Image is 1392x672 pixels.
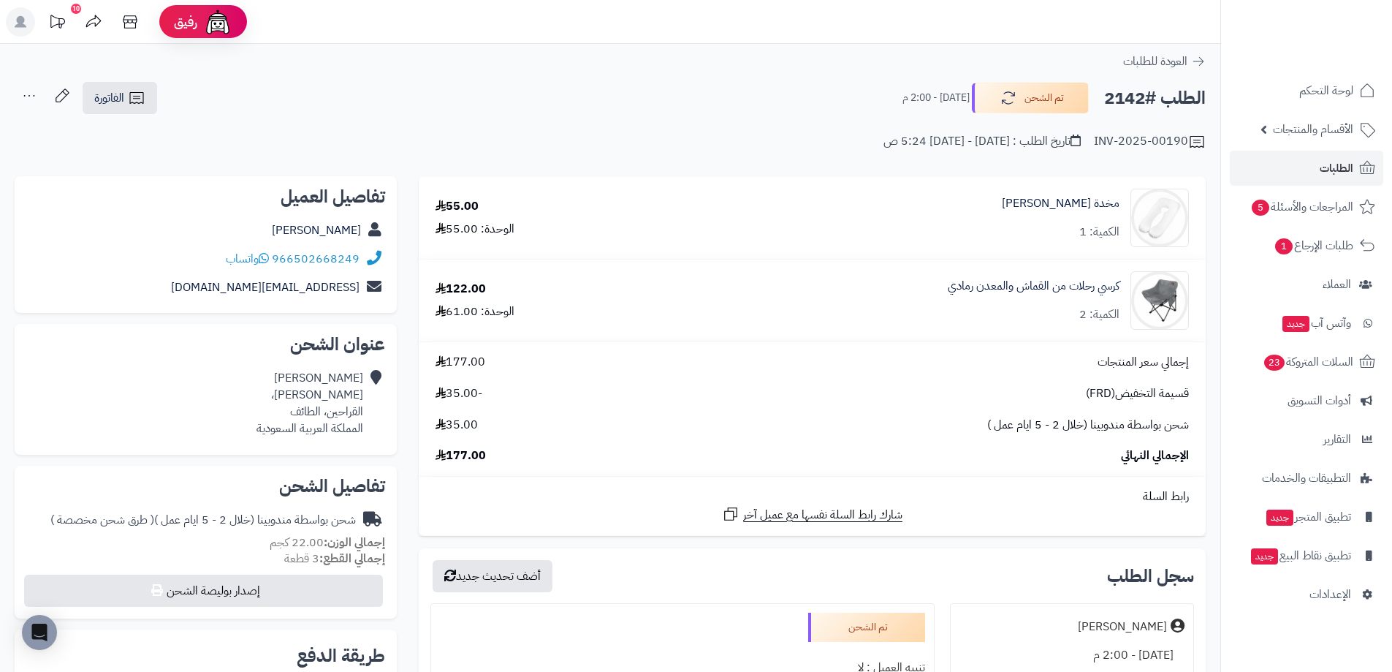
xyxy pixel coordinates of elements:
span: 177.00 [436,354,485,371]
span: 177.00 [436,448,486,464]
span: التقارير [1323,429,1351,450]
h2: الطلب #2142 [1104,83,1206,113]
a: التطبيقات والخدمات [1230,461,1383,496]
div: الكمية: 2 [1079,306,1119,323]
span: جديد [1282,316,1309,332]
div: Open Intercom Messenger [22,615,57,650]
div: [PERSON_NAME] [1078,619,1167,635]
span: تطبيق نقاط البيع [1250,545,1351,566]
a: الفاتورة [83,82,157,114]
span: شحن بواسطة مندوبينا (خلال 2 - 5 ايام عمل ) [987,417,1189,434]
a: المراجعات والأسئلة5 [1230,189,1383,224]
span: الإعدادات [1309,584,1351,605]
small: [DATE] - 2:00 م [902,91,970,105]
a: العملاء [1230,267,1383,302]
div: تاريخ الطلب : [DATE] - [DATE] 5:24 ص [883,133,1081,150]
a: الإعدادات [1230,577,1383,612]
span: تطبيق المتجر [1265,507,1351,527]
span: السلات المتروكة [1263,352,1353,372]
div: تم الشحن [808,613,925,642]
div: الوحدة: 55.00 [436,221,514,238]
div: شحن بواسطة مندوبينا (خلال 2 - 5 ايام عمل ) [50,512,356,529]
h2: تفاصيل الشحن [26,477,385,495]
span: العملاء [1323,274,1351,295]
span: 5 [1252,200,1269,216]
a: [EMAIL_ADDRESS][DOMAIN_NAME] [171,279,360,296]
div: الكمية: 1 [1079,224,1119,241]
span: الطلبات [1320,158,1353,178]
span: لوحة التحكم [1299,80,1353,101]
span: جديد [1266,510,1293,526]
a: مخدة [PERSON_NAME] [1002,195,1119,212]
span: العودة للطلبات [1123,53,1187,70]
span: 23 [1264,355,1285,371]
span: قسيمة التخفيض(FRD) [1086,385,1189,402]
div: 10 [71,4,81,14]
span: التطبيقات والخدمات [1262,468,1351,488]
span: الأقسام والمنتجات [1273,119,1353,140]
div: 122.00 [436,281,486,298]
span: إجمالي سعر المنتجات [1098,354,1189,371]
a: طلبات الإرجاع1 [1230,228,1383,263]
img: 1729941377-1728486934-220106010208-90x90.jpg [1131,189,1188,247]
div: [DATE] - 2:00 م [959,641,1184,670]
a: وآتس آبجديد [1230,306,1383,341]
div: رابط السلة [425,488,1200,505]
a: لوحة التحكم [1230,73,1383,108]
span: شارك رابط السلة نفسها مع عميل آخر [743,507,902,524]
button: إصدار بوليصة الشحن [24,575,383,607]
span: ( طرق شحن مخصصة ) [50,511,154,529]
a: التقارير [1230,422,1383,457]
a: السلات المتروكة23 [1230,344,1383,380]
a: الطلبات [1230,151,1383,186]
a: شارك رابط السلة نفسها مع عميل آخر [722,505,902,524]
small: 3 قطعة [284,550,385,567]
a: واتساب [226,250,269,268]
button: تم الشحن [972,83,1089,113]
img: logo-2.png [1293,39,1378,70]
a: أدوات التسويق [1230,383,1383,418]
h3: سجل الطلب [1107,567,1194,585]
a: كرسي رحلات من القماش والمعدن رمادي [948,278,1119,295]
a: تطبيق نقاط البيعجديد [1230,538,1383,573]
a: [PERSON_NAME] [272,222,361,239]
button: أضف تحديث جديد [433,560,552,592]
span: طلبات الإرجاع [1274,235,1353,256]
h2: تفاصيل العميل [26,188,385,205]
div: 55.00 [436,198,479,215]
span: رفيق [174,13,197,31]
small: 22.00 كجم [270,534,385,551]
a: تحديثات المنصة [39,7,75,40]
span: الفاتورة [94,89,124,107]
span: جديد [1251,548,1278,565]
span: 1 [1275,238,1293,254]
a: العودة للطلبات [1123,53,1206,70]
span: 35.00 [436,417,478,434]
h2: طريقة الدفع [297,647,385,665]
div: [PERSON_NAME] [PERSON_NAME]، القراحين، الطائف المملكة العربية السعودية [256,370,363,437]
strong: إجمالي القطع: [319,550,385,567]
div: INV-2025-00190 [1094,133,1206,151]
strong: إجمالي الوزن: [324,534,385,551]
span: الإجمالي النهائي [1121,448,1189,464]
span: وآتس آب [1281,313,1351,333]
span: أدوات التسويق [1288,390,1351,411]
img: ai-face.png [203,7,232,37]
img: 1756191787-1726332163-110102090174-1000x1000-90x90.jpg [1131,271,1188,330]
span: -35.00 [436,385,482,402]
h2: عنوان الشحن [26,336,385,353]
a: تطبيق المتجرجديد [1230,499,1383,535]
span: المراجعات والأسئلة [1250,197,1353,217]
div: الوحدة: 61.00 [436,303,514,320]
a: 966502668249 [272,250,360,268]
